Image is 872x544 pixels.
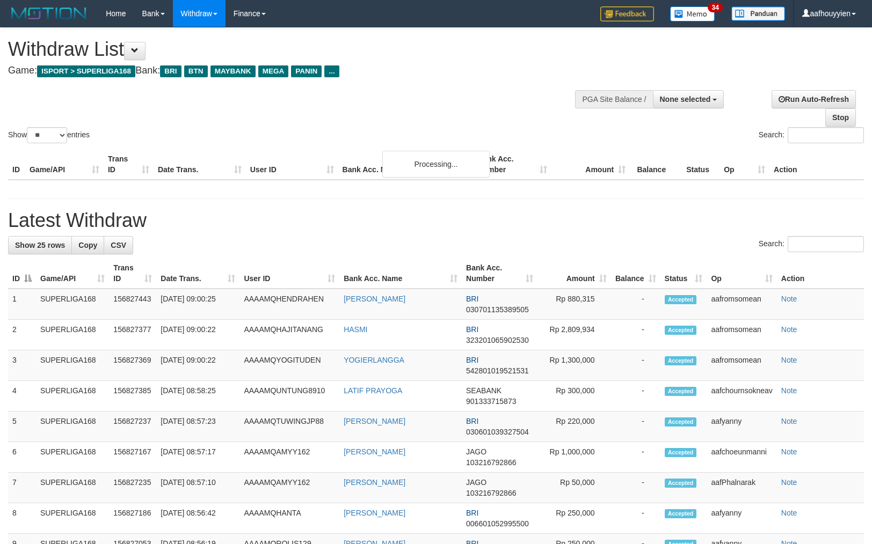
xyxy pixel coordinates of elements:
[537,258,611,289] th: Amount: activate to sort column ascending
[156,503,239,534] td: [DATE] 08:56:42
[537,473,611,503] td: Rp 50,000
[611,411,660,442] td: -
[653,90,724,108] button: None selected
[8,289,36,320] td: 1
[466,458,516,467] span: Copy 103216792866 to clipboard
[291,65,322,77] span: PANIN
[466,428,529,436] span: Copy 030601039327504 to clipboard
[466,295,478,303] span: BRI
[156,381,239,411] td: [DATE] 08:58:25
[537,503,611,534] td: Rp 250,000
[104,236,133,254] a: CSV
[344,447,405,456] a: [PERSON_NAME]
[781,447,797,456] a: Note
[769,149,864,180] th: Action
[239,473,339,503] td: AAAAMQAMYY162
[156,289,239,320] td: [DATE] 09:00:25
[8,39,571,60] h1: Withdraw List
[462,258,537,289] th: Bank Acc. Number: activate to sort column ascending
[8,473,36,503] td: 7
[109,289,156,320] td: 156827443
[36,411,109,442] td: SUPERLIGA168
[611,289,660,320] td: -
[537,350,611,381] td: Rp 1,300,000
[630,149,682,180] th: Balance
[473,149,551,180] th: Bank Acc. Number
[611,473,660,503] td: -
[781,417,797,425] a: Note
[788,127,864,143] input: Search:
[611,258,660,289] th: Balance: activate to sort column ascending
[600,6,654,21] img: Feedback.jpg
[239,503,339,534] td: AAAAMQHANTA
[665,356,697,365] span: Accepted
[611,442,660,473] td: -
[109,258,156,289] th: Trans ID: activate to sort column ascending
[707,350,776,381] td: aafromsomean
[466,325,478,334] span: BRI
[239,258,339,289] th: User ID: activate to sort column ascending
[575,90,652,108] div: PGA Site Balance /
[781,478,797,487] a: Note
[36,350,109,381] td: SUPERLIGA168
[720,149,769,180] th: Op
[160,65,181,77] span: BRI
[344,325,367,334] a: HASMI
[8,258,36,289] th: ID: activate to sort column descending
[781,325,797,334] a: Note
[8,236,72,254] a: Show 25 rows
[8,503,36,534] td: 8
[707,503,776,534] td: aafyanny
[25,149,104,180] th: Game/API
[611,320,660,350] td: -
[339,258,462,289] th: Bank Acc. Name: activate to sort column ascending
[156,258,239,289] th: Date Trans.: activate to sort column ascending
[8,210,864,231] h1: Latest Withdraw
[344,509,405,517] a: [PERSON_NAME]
[109,411,156,442] td: 156827237
[466,417,478,425] span: BRI
[109,442,156,473] td: 156827167
[344,356,404,364] a: YOGIERLANGGA
[759,127,864,143] label: Search:
[338,149,474,180] th: Bank Acc. Name
[466,397,516,406] span: Copy 901333715873 to clipboard
[239,442,339,473] td: AAAAMQAMYY162
[239,350,339,381] td: AAAAMQYOGITUDEN
[8,381,36,411] td: 4
[466,386,502,395] span: SEABANK
[239,411,339,442] td: AAAAMQTUWINGJP88
[660,258,707,289] th: Status: activate to sort column ascending
[8,350,36,381] td: 3
[154,149,246,180] th: Date Trans.
[660,95,711,104] span: None selected
[239,320,339,350] td: AAAAMQHAJITANANG
[537,289,611,320] td: Rp 880,315
[156,350,239,381] td: [DATE] 09:00:22
[210,65,256,77] span: MAYBANK
[781,356,797,364] a: Note
[777,258,864,289] th: Action
[707,411,776,442] td: aafyanny
[611,503,660,534] td: -
[36,258,109,289] th: Game/API: activate to sort column ascending
[344,478,405,487] a: [PERSON_NAME]
[707,473,776,503] td: aafPhalnarak
[36,473,109,503] td: SUPERLIGA168
[156,473,239,503] td: [DATE] 08:57:10
[36,289,109,320] td: SUPERLIGA168
[37,65,135,77] span: ISPORT > SUPERLIGA168
[258,65,289,77] span: MEGA
[104,149,154,180] th: Trans ID
[109,473,156,503] td: 156827235
[324,65,339,77] span: ...
[682,149,720,180] th: Status
[665,509,697,518] span: Accepted
[156,320,239,350] td: [DATE] 09:00:22
[665,387,697,396] span: Accepted
[36,320,109,350] td: SUPERLIGA168
[670,6,715,21] img: Button%20Memo.svg
[156,442,239,473] td: [DATE] 08:57:17
[772,90,856,108] a: Run Auto-Refresh
[466,519,529,528] span: Copy 006601052995500 to clipboard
